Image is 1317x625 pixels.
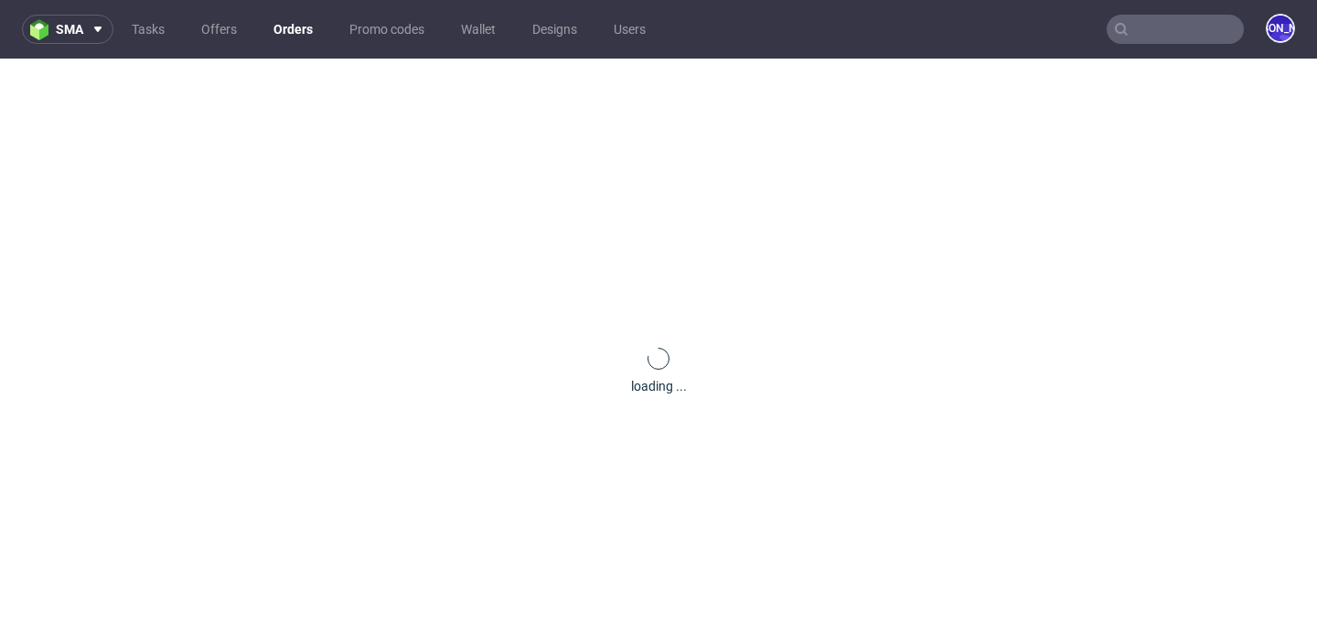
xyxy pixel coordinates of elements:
figcaption: [PERSON_NAME] [1268,16,1293,41]
button: sma [22,15,113,44]
a: Wallet [450,15,507,44]
a: Offers [190,15,248,44]
a: Designs [521,15,588,44]
a: Promo codes [338,15,435,44]
div: loading ... [631,377,687,395]
a: Users [603,15,657,44]
a: Tasks [121,15,176,44]
a: Orders [262,15,324,44]
span: sma [56,23,83,36]
img: logo [30,19,56,40]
